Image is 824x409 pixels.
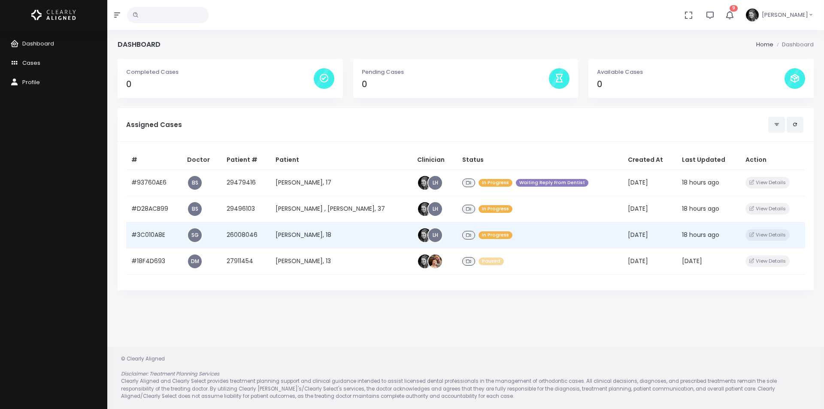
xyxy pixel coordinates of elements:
th: Last Updated [677,150,740,170]
div: © Clearly Aligned Clearly Aligned and Clearly Select provides treatment planning support and clin... [112,355,819,400]
img: Header Avatar [745,7,760,23]
td: #93760AE6 [126,170,182,196]
span: In Progress [479,231,512,239]
a: BS [188,176,202,190]
span: 9 [730,5,738,12]
button: View Details [745,229,790,241]
p: Available Cases [597,68,785,76]
span: [DATE] [682,257,702,265]
span: 18 hours ago [682,204,719,213]
span: Dashboard [22,39,54,48]
span: Waiting Reply From Dentist [516,179,588,187]
td: 27911454 [221,248,270,274]
h5: Assigned Cases [126,121,768,129]
a: LH [428,228,442,242]
span: [DATE] [628,230,648,239]
h4: 0 [362,79,549,89]
span: Profile [22,78,40,86]
th: Doctor [182,150,221,170]
td: #3C010A8E [126,222,182,248]
td: [PERSON_NAME] , [PERSON_NAME], 37 [270,196,412,222]
a: DM [188,254,202,268]
span: In Progress [479,205,512,213]
span: [DATE] [628,178,648,187]
span: Cases [22,59,40,67]
a: LH [428,176,442,190]
a: SG [188,228,202,242]
a: BS [188,202,202,216]
td: #18F4D693 [126,248,182,274]
th: Patient [270,150,412,170]
span: In Progress [479,179,512,187]
span: 18 hours ago [682,230,719,239]
p: Completed Cases [126,68,314,76]
a: LH [428,202,442,216]
li: Home [756,40,773,49]
td: [PERSON_NAME], 13 [270,248,412,274]
img: Logo Horizontal [31,6,76,24]
th: Action [740,150,805,170]
button: View Details [745,203,790,215]
td: [PERSON_NAME], 17 [270,170,412,196]
td: #D28ACB99 [126,196,182,222]
td: [PERSON_NAME], 18 [270,222,412,248]
button: View Details [745,255,790,267]
span: 18 hours ago [682,178,719,187]
td: 29479416 [221,170,270,196]
span: Paused [479,258,504,266]
td: 26008046 [221,222,270,248]
th: Clinician [412,150,457,170]
th: Patient # [221,150,270,170]
h4: 0 [126,79,314,89]
h4: Dashboard [118,40,161,48]
span: [PERSON_NAME] [762,11,808,19]
button: View Details [745,177,790,188]
th: # [126,150,182,170]
th: Created At [623,150,677,170]
td: 29496103 [221,196,270,222]
th: Status [457,150,623,170]
li: Dashboard [773,40,814,49]
span: [DATE] [628,204,648,213]
span: [DATE] [628,257,648,265]
p: Pending Cases [362,68,549,76]
em: Disclaimer: Treatment Planning Services [121,370,219,377]
h4: 0 [597,79,785,89]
